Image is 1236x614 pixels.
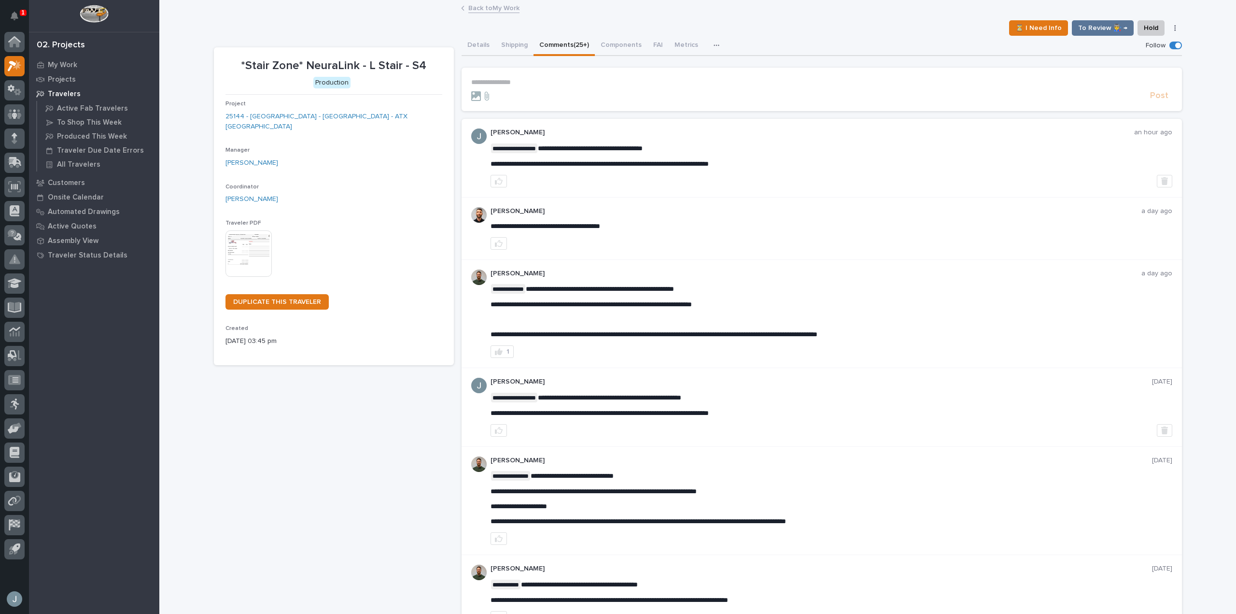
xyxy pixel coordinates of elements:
[57,146,144,155] p: Traveler Due Date Errors
[491,532,507,545] button: like this post
[534,36,595,56] button: Comments (25+)
[57,132,127,141] p: Produced This Week
[80,5,108,23] img: Workspace Logo
[1150,90,1168,101] span: Post
[37,157,159,171] a: All Travelers
[1152,565,1172,573] p: [DATE]
[37,129,159,143] a: Produced This Week
[1141,207,1172,215] p: a day ago
[491,565,1152,573] p: [PERSON_NAME]
[37,101,159,115] a: Active Fab Travelers
[491,129,1134,137] p: [PERSON_NAME]
[225,112,442,132] a: 25144 - [GEOGRAPHIC_DATA] - [GEOGRAPHIC_DATA] - ATX [GEOGRAPHIC_DATA]
[225,101,246,107] span: Project
[48,222,97,231] p: Active Quotes
[495,36,534,56] button: Shipping
[1157,175,1172,187] button: Delete post
[29,219,159,233] a: Active Quotes
[1152,378,1172,386] p: [DATE]
[491,270,1141,278] p: [PERSON_NAME]
[29,86,159,101] a: Travelers
[506,348,509,355] div: 1
[12,12,25,27] div: Notifications1
[647,36,669,56] button: FAI
[4,589,25,609] button: users-avatar
[29,72,159,86] a: Projects
[1134,129,1172,137] p: an hour ago
[225,184,259,190] span: Coordinator
[48,75,76,84] p: Projects
[468,2,520,13] a: Back toMy Work
[48,251,127,260] p: Traveler Status Details
[1138,20,1165,36] button: Hold
[1015,22,1062,34] span: ⏳ I Need Info
[48,237,98,245] p: Assembly View
[225,158,278,168] a: [PERSON_NAME]
[4,6,25,26] button: Notifications
[57,160,100,169] p: All Travelers
[48,61,77,70] p: My Work
[491,424,507,437] button: like this post
[491,378,1152,386] p: [PERSON_NAME]
[1141,270,1172,278] p: a day ago
[491,345,514,358] button: 1
[48,208,120,216] p: Automated Drawings
[57,118,122,127] p: To Shop This Week
[462,36,495,56] button: Details
[225,220,261,226] span: Traveler PDF
[471,129,487,144] img: ACg8ocIJHU6JEmo4GV-3KL6HuSvSpWhSGqG5DdxF6tKpN6m2=s96-c
[225,59,442,73] p: *Stair Zone* NeuraLink - L Stair - S4
[225,194,278,204] a: [PERSON_NAME]
[29,233,159,248] a: Assembly View
[48,90,81,99] p: Travelers
[57,104,128,113] p: Active Fab Travelers
[29,204,159,219] a: Automated Drawings
[491,175,507,187] button: like this post
[48,179,85,187] p: Customers
[1146,42,1166,50] p: Follow
[1072,20,1134,36] button: To Review 👨‍🏭 →
[1152,457,1172,465] p: [DATE]
[48,193,104,202] p: Onsite Calendar
[595,36,647,56] button: Components
[29,190,159,204] a: Onsite Calendar
[29,57,159,72] a: My Work
[491,457,1152,465] p: [PERSON_NAME]
[21,9,25,16] p: 1
[225,147,250,153] span: Manager
[1157,424,1172,437] button: Delete post
[225,336,442,346] p: [DATE] 03:45 pm
[37,40,85,51] div: 02. Projects
[669,36,704,56] button: Metrics
[1144,22,1158,34] span: Hold
[37,143,159,157] a: Traveler Due Date Errors
[471,378,487,393] img: ACg8ocIJHU6JEmo4GV-3KL6HuSvSpWhSGqG5DdxF6tKpN6m2=s96-c
[471,270,487,285] img: AATXAJw4slNr5ea0WduZQVIpKGhdapBAGQ9xVsOeEvl5=s96-c
[29,248,159,262] a: Traveler Status Details
[313,77,351,89] div: Production
[471,457,487,472] img: AATXAJw4slNr5ea0WduZQVIpKGhdapBAGQ9xVsOeEvl5=s96-c
[491,207,1141,215] p: [PERSON_NAME]
[29,175,159,190] a: Customers
[491,237,507,250] button: like this post
[233,299,321,305] span: DUPLICATE THIS TRAVELER
[1078,22,1127,34] span: To Review 👨‍🏭 →
[37,115,159,129] a: To Shop This Week
[225,326,248,331] span: Created
[225,294,329,310] a: DUPLICATE THIS TRAVELER
[1009,20,1068,36] button: ⏳ I Need Info
[471,565,487,580] img: AATXAJw4slNr5ea0WduZQVIpKGhdapBAGQ9xVsOeEvl5=s96-c
[471,207,487,223] img: AGNmyxaji213nCK4JzPdPN3H3CMBhXDSA2tJ_sy3UIa5=s96-c
[1146,90,1172,101] button: Post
